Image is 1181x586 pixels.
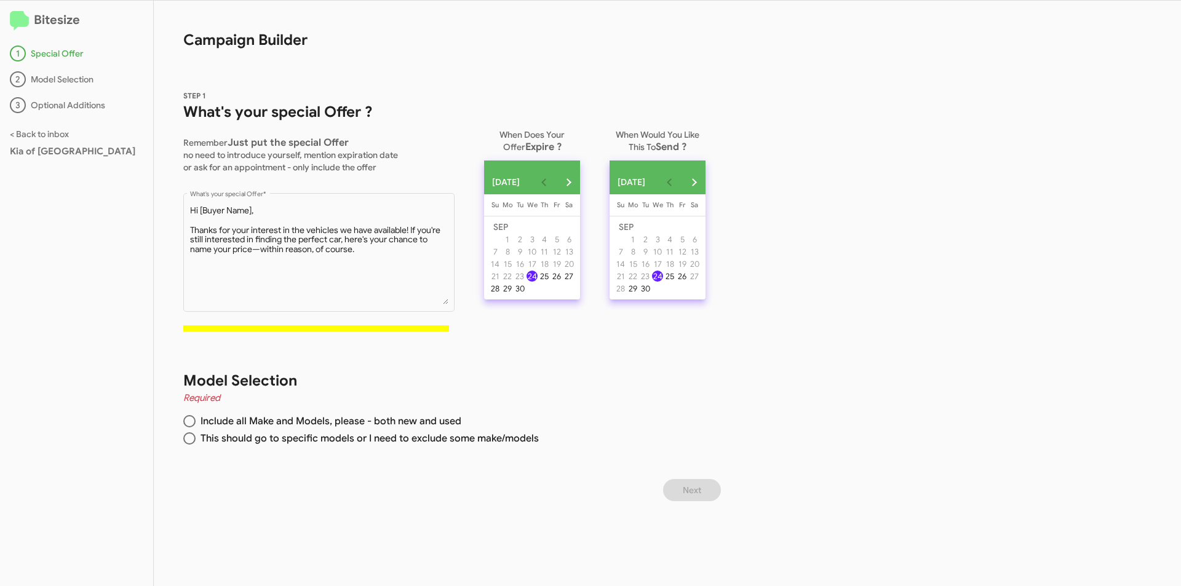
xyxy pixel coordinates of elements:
button: September 22, 2025 [501,270,514,282]
span: Fr [554,200,560,209]
button: September 18, 2025 [538,258,551,270]
p: Remember no need to introduce yourself, mention expiration date or ask for an appointment - only ... [183,132,455,173]
div: 11 [539,246,550,257]
div: 9 [514,246,525,257]
button: September 11, 2025 [538,245,551,258]
button: September 30, 2025 [514,282,526,295]
td: SEP [614,221,701,233]
td: SEP [489,221,575,233]
span: Mo [628,200,638,209]
button: September 21, 2025 [614,270,627,282]
div: 10 [527,246,538,257]
div: 6 [689,234,700,245]
div: 28 [615,283,626,294]
span: Send ? [656,141,686,153]
div: 8 [627,246,638,257]
button: September 10, 2025 [526,245,538,258]
button: September 29, 2025 [501,282,514,295]
span: We [527,200,538,209]
div: 12 [551,246,562,257]
button: September 4, 2025 [538,233,551,245]
button: September 1, 2025 [627,233,639,245]
span: [DATE] [492,171,520,193]
span: STEP 1 [183,91,206,100]
div: 27 [563,271,575,282]
button: Next month [556,170,581,194]
div: 3 [10,97,26,113]
button: September 20, 2025 [563,258,575,270]
div: 12 [677,246,688,257]
span: Next [683,479,701,501]
div: 13 [563,246,575,257]
button: September 25, 2025 [538,270,551,282]
button: Next month [682,170,706,194]
button: September 16, 2025 [514,258,526,270]
p: When Would You Like This To [610,124,706,153]
div: 1 [10,46,26,61]
button: Choose month and year [609,170,658,194]
button: September 26, 2025 [676,270,688,282]
button: September 4, 2025 [664,233,676,245]
button: September 28, 2025 [614,282,627,295]
button: September 3, 2025 [526,233,538,245]
div: 14 [490,258,501,269]
button: September 27, 2025 [563,270,575,282]
button: September 25, 2025 [664,270,676,282]
div: Special Offer [10,46,143,61]
span: Su [617,200,624,209]
button: September 12, 2025 [676,245,688,258]
div: 1 [627,234,638,245]
button: September 2, 2025 [639,233,651,245]
div: 8 [502,246,513,257]
button: September 14, 2025 [614,258,627,270]
button: September 23, 2025 [514,270,526,282]
button: September 2, 2025 [514,233,526,245]
button: September 9, 2025 [639,245,651,258]
div: 2 [640,234,651,245]
button: September 11, 2025 [664,245,676,258]
button: September 21, 2025 [489,270,501,282]
div: 17 [652,258,663,269]
span: Th [541,200,548,209]
h1: Campaign Builder [154,1,726,50]
button: September 1, 2025 [501,233,514,245]
div: 22 [627,271,638,282]
div: 2 [514,234,525,245]
div: 10 [652,246,663,257]
div: 2 [10,71,26,87]
h1: Model Selection [183,371,696,390]
button: September 6, 2025 [563,233,575,245]
div: 3 [652,234,663,245]
button: September 27, 2025 [688,270,701,282]
div: 27 [689,271,700,282]
div: 18 [539,258,550,269]
span: Expire ? [525,141,562,153]
button: September 16, 2025 [639,258,651,270]
button: September 24, 2025 [526,270,538,282]
button: September 17, 2025 [526,258,538,270]
span: Sa [565,200,573,209]
div: 23 [640,271,651,282]
button: September 5, 2025 [551,233,563,245]
button: September 29, 2025 [627,282,639,295]
button: September 8, 2025 [501,245,514,258]
div: 16 [514,258,525,269]
h1: What's your special Offer ? [183,102,455,122]
div: 21 [615,271,626,282]
div: 25 [664,271,675,282]
div: Model Selection [10,71,143,87]
button: September 7, 2025 [614,245,627,258]
button: September 13, 2025 [688,245,701,258]
button: September 23, 2025 [639,270,651,282]
button: Previous month [657,170,682,194]
button: September 26, 2025 [551,270,563,282]
span: Mo [503,200,513,209]
button: September 18, 2025 [664,258,676,270]
span: Fr [679,200,685,209]
span: Tu [517,200,523,209]
div: 23 [514,271,525,282]
button: September 28, 2025 [489,282,501,295]
div: 28 [490,283,501,294]
button: September 3, 2025 [651,233,664,245]
div: 20 [689,258,700,269]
